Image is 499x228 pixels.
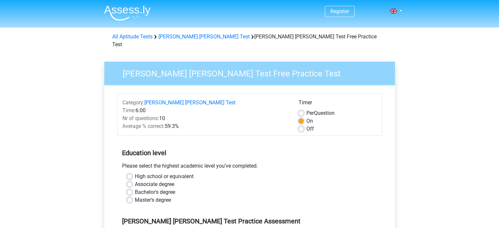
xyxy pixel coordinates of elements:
[135,188,175,196] label: Bachelor's degree
[117,122,294,130] div: 59.3%
[306,125,314,133] label: Off
[115,66,390,79] h3: [PERSON_NAME] [PERSON_NAME] Test Free Practice Test
[104,5,151,21] img: Assessly
[144,99,236,106] a: [PERSON_NAME] [PERSON_NAME] Test
[117,162,382,173] div: Please select the highest academic level you’ve completed.
[122,146,377,159] h5: Education level
[122,217,377,225] h5: [PERSON_NAME] [PERSON_NAME] Test Practice Assessment
[112,33,153,40] a: All Aptitude Tests
[122,123,165,129] span: Average % correct:
[117,107,294,114] div: 6:00
[299,99,377,109] div: Timer
[135,173,194,180] label: High school or equivalent
[135,196,171,204] label: Master's degree
[110,33,390,49] div: [PERSON_NAME] [PERSON_NAME] Test Free Practice Test
[122,107,135,114] span: Time:
[135,180,174,188] label: Associate degree
[330,8,349,14] a: Register
[122,99,144,106] span: Category:
[122,115,159,121] span: Nr of questions:
[306,117,313,125] label: On
[306,110,314,116] span: Per
[306,109,335,117] label: Question
[158,33,250,40] a: [PERSON_NAME] [PERSON_NAME] Test
[117,114,294,122] div: 10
